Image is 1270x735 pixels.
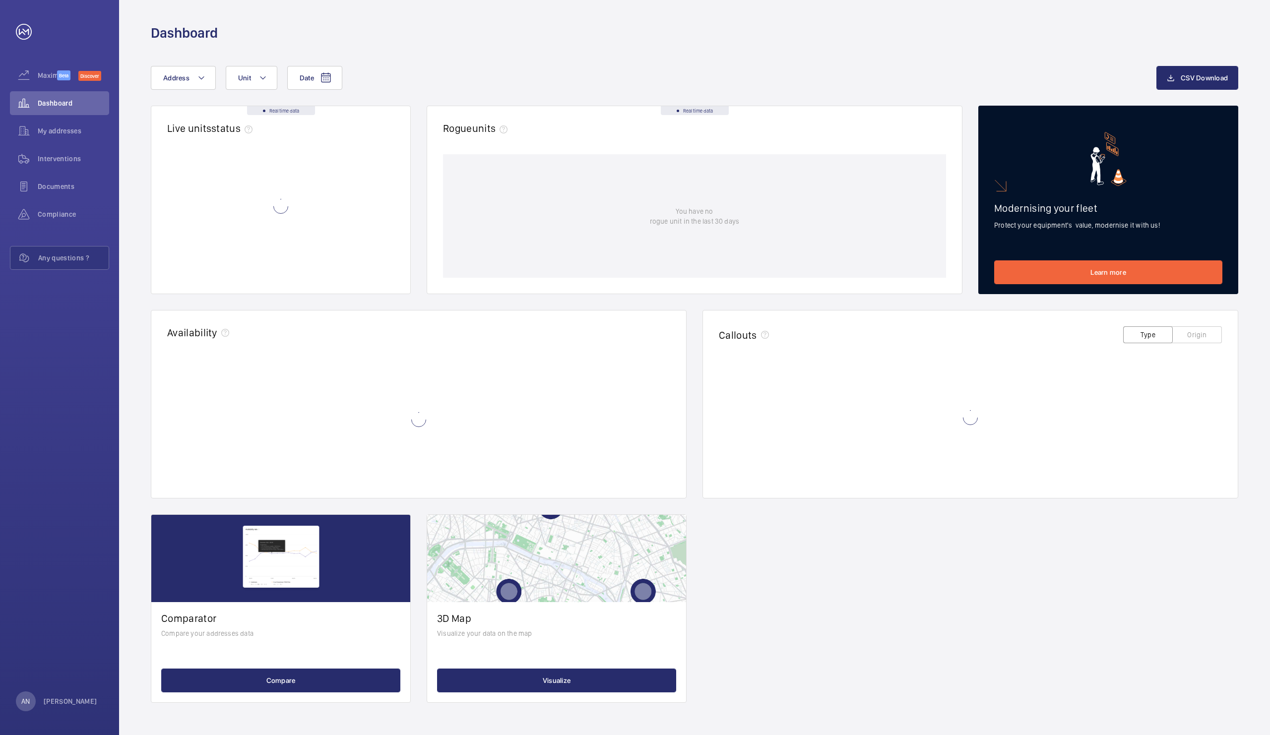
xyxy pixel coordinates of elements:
h2: Live units [167,122,256,134]
span: Maximize [38,70,57,80]
span: Date [300,74,314,82]
span: status [211,122,256,134]
span: My addresses [38,126,109,136]
button: Unit [226,66,277,90]
h2: Comparator [161,612,400,624]
h2: Availability [167,326,217,339]
div: Real time data [661,106,729,115]
span: Address [163,74,190,82]
p: AN [21,696,30,706]
span: Documents [38,182,109,191]
h2: Modernising your fleet [994,202,1222,214]
span: Dashboard [38,98,109,108]
h2: Rogue [443,122,511,134]
h2: Callouts [719,329,757,341]
span: Any questions ? [38,253,109,263]
img: marketing-card.svg [1090,132,1127,186]
span: CSV Download [1181,74,1228,82]
p: You have no rogue unit in the last 30 days [650,206,739,226]
button: Type [1123,326,1173,343]
span: units [472,122,512,134]
span: Compliance [38,209,109,219]
div: Real time data [247,106,315,115]
span: Discover [78,71,101,81]
span: Interventions [38,154,109,164]
span: Unit [238,74,251,82]
button: Origin [1172,326,1222,343]
h2: 3D Map [437,612,676,624]
h1: Dashboard [151,24,218,42]
button: Address [151,66,216,90]
button: Visualize [437,669,676,692]
button: Compare [161,669,400,692]
a: Learn more [994,260,1222,284]
button: Date [287,66,342,90]
p: Compare your addresses data [161,628,400,638]
p: Visualize your data on the map [437,628,676,638]
button: CSV Download [1156,66,1238,90]
p: [PERSON_NAME] [44,696,97,706]
p: Protect your equipment's value, modernise it with us! [994,220,1222,230]
span: Beta [57,70,70,80]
